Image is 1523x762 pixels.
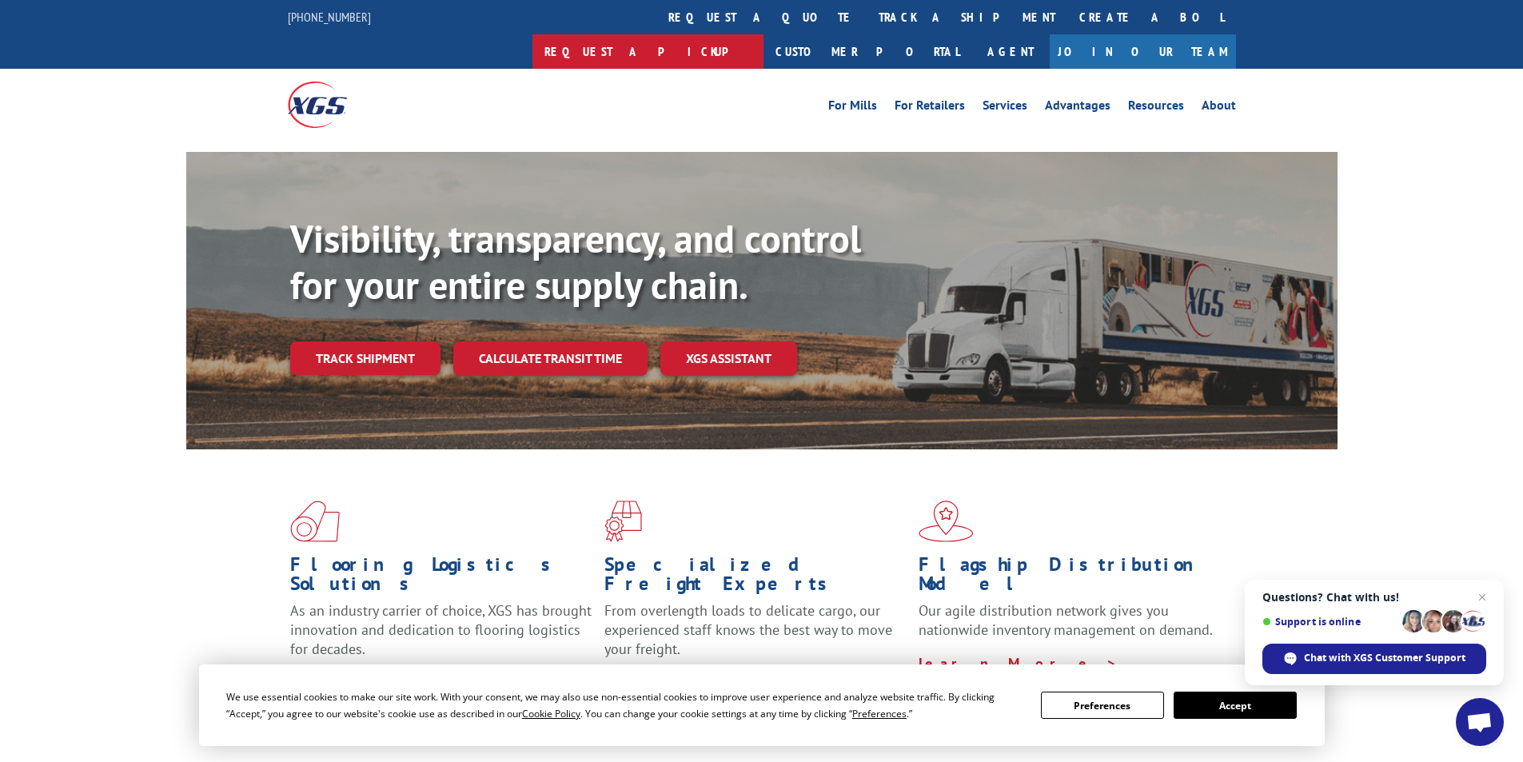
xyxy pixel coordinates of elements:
[983,99,1027,117] a: Services
[604,555,907,601] h1: Specialized Freight Experts
[1050,34,1236,69] a: Join Our Team
[852,707,907,720] span: Preferences
[532,34,763,69] a: Request a pickup
[290,213,861,309] b: Visibility, transparency, and control for your entire supply chain.
[660,341,797,376] a: XGS ASSISTANT
[1041,692,1164,719] button: Preferences
[522,707,580,720] span: Cookie Policy
[919,601,1213,639] span: Our agile distribution network gives you nationwide inventory management on demand.
[895,99,965,117] a: For Retailers
[1262,591,1486,604] span: Questions? Chat with us!
[604,501,642,542] img: xgs-icon-focused-on-flooring-red
[453,341,648,376] a: Calculate transit time
[1262,644,1486,674] div: Chat with XGS Customer Support
[604,601,907,672] p: From overlength loads to delicate cargo, our experienced staff knows the best way to move your fr...
[763,34,971,69] a: Customer Portal
[1202,99,1236,117] a: About
[199,664,1325,746] div: Cookie Consent Prompt
[1304,651,1465,665] span: Chat with XGS Customer Support
[288,9,371,25] a: [PHONE_NUMBER]
[1473,588,1492,607] span: Close chat
[919,555,1221,601] h1: Flagship Distribution Model
[290,601,592,658] span: As an industry carrier of choice, XGS has brought innovation and dedication to flooring logistics...
[290,341,441,375] a: Track shipment
[1128,99,1184,117] a: Resources
[290,501,340,542] img: xgs-icon-total-supply-chain-intelligence-red
[1456,698,1504,746] div: Open chat
[971,34,1050,69] a: Agent
[226,688,1022,722] div: We use essential cookies to make our site work. With your consent, we may also use non-essential ...
[290,555,592,601] h1: Flooring Logistics Solutions
[828,99,877,117] a: For Mills
[919,501,974,542] img: xgs-icon-flagship-distribution-model-red
[1174,692,1297,719] button: Accept
[1262,616,1397,628] span: Support is online
[919,654,1118,672] a: Learn More >
[1045,99,1110,117] a: Advantages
